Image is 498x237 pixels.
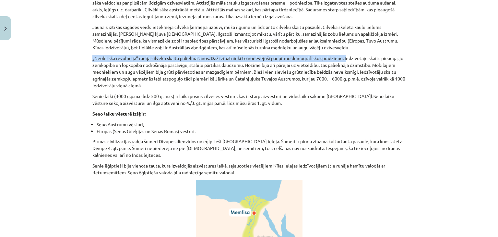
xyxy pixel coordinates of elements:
[92,111,146,117] strong: Seno laiku vēsturē izšķir:
[97,121,406,128] li: Seno Austrumu vēsturi;
[92,93,406,106] p: Senie laiki (3000 g.p.m.ē līdz 500 g. m.ē.) ir laika posms cilvēces vēsturē, kas ir starp aizvēst...
[92,55,406,89] p: „Neolītiskā revolūcija” radīja cilvēku skaita palielināšanos. Daži zinātnieki to nodēvējuši par p...
[97,128,406,135] li: Eiropas (Senās Grieķijas un Senās Romas) vēsturi.
[92,162,406,176] p: Senie ēģiptieši bija vienota tauta, kura izveidojās aizvēstures laikā, sajaucoties vietējiem Nīla...
[92,24,406,51] p: Jaunais iztikas sagādes veids ietekmēja cilvēka ķermeņa uzbūvi, mūža ilgumu un līdz ar to cilvēku...
[92,138,406,158] p: Pirmās civilizācijas radīja šumeri Divupes dienvidos un ēģiptieši [GEOGRAPHIC_DATA] ielejā. Šumer...
[4,27,7,31] img: icon-close-lesson-0947bae3869378f0d4975bcd49f059093ad1ed9edebbc8119c70593378902aed.svg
